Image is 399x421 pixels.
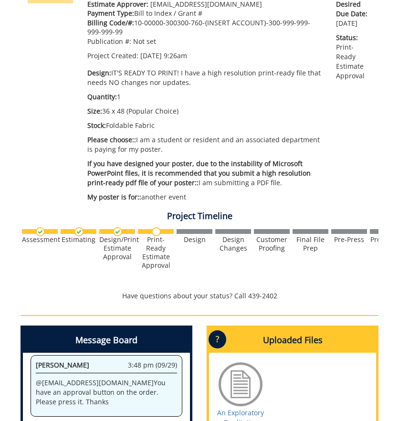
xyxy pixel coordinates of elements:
[152,227,161,236] img: no
[113,227,122,236] img: checkmark
[177,235,212,244] div: Design
[21,291,378,301] p: Have questions about your status? Call 439-2402
[331,235,367,244] div: Pre-Press
[87,192,322,202] p: another event
[140,51,187,60] span: [DATE] 9:26am
[87,121,106,130] span: Stock:
[128,360,177,370] span: 3:48 pm (09/29)
[209,328,376,353] h4: Uploaded Files
[87,92,117,101] span: Quantity:
[87,37,131,46] span: Publication #:
[99,235,135,261] div: Design/Print Estimate Approval
[87,121,322,130] p: Foldable Fabric
[293,235,328,253] div: Final File Prep
[336,33,371,42] span: Status:
[138,235,174,270] div: Print-Ready Estimate Approval
[87,92,322,102] p: 1
[22,235,58,244] div: Assessment
[87,18,322,37] p: 10-00000-300300-760-{INSERT ACCOUNT}-300-999-999-999-999-99
[87,51,138,60] span: Project Created:
[87,106,102,116] span: Size:
[23,328,190,353] h4: Message Board
[87,9,134,18] span: Payment Type:
[36,378,177,407] p: @ [EMAIL_ADDRESS][DOMAIN_NAME] You have an approval button on the order. Please press it. Thanks
[87,68,111,77] span: Design:
[87,68,322,87] p: IT'S READY TO PRINT! I have a high resolution print-ready file that needs NO changes nor updates.
[87,18,134,27] span: Billing Code/#:
[215,235,251,253] div: Design Changes
[87,159,322,188] p: I am submitting a PDF file.
[87,135,322,154] p: I am a student or resident and an associated department is paying for my poster.
[61,235,96,244] div: Estimating
[87,9,322,18] p: Bill to Index / Grant #
[36,227,45,236] img: checkmark
[87,106,322,116] p: 36 x 48 (Popular Choice)
[74,227,84,236] img: checkmark
[254,235,290,253] div: Customer Proofing
[209,330,226,348] p: ?
[87,135,136,144] span: Please choose::
[21,211,378,221] h4: Project Timeline
[87,192,141,201] span: My poster is for::
[133,37,156,46] span: Not set
[36,360,89,369] span: [PERSON_NAME]
[87,159,311,187] span: If you have designed your poster, due to the instability of Microsoft PowerPoint files, it is rec...
[336,33,371,81] p: Print-Ready Estimate Approval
